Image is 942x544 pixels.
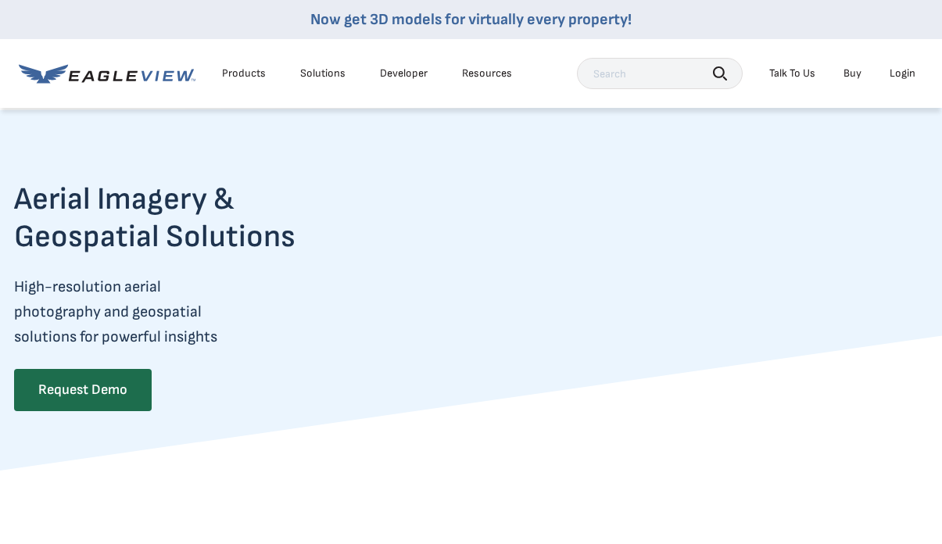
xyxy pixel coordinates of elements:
div: Solutions [300,66,346,81]
div: Talk To Us [769,66,815,81]
p: High-resolution aerial photography and geospatial solutions for powerful insights [14,274,356,349]
input: Search [577,58,743,89]
a: Request Demo [14,369,152,411]
div: Resources [462,66,512,81]
div: Login [890,66,915,81]
h2: Aerial Imagery & Geospatial Solutions [14,181,356,256]
a: Buy [844,66,861,81]
a: Now get 3D models for virtually every property! [310,10,632,29]
a: Developer [380,66,428,81]
div: Products [222,66,266,81]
